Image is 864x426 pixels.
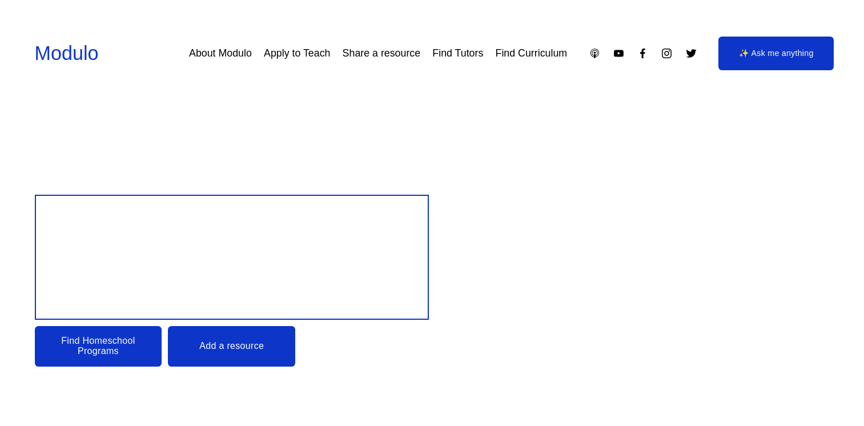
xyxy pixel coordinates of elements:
a: Facebook [637,47,649,59]
a: ✨ Ask me anything [718,37,834,71]
a: Find Homeschool Programs [35,326,162,367]
a: Find Curriculum [496,43,568,64]
a: Twitter [685,47,697,59]
a: About Modulo [189,43,252,64]
a: Apple Podcasts [589,47,601,59]
a: Share a resource [343,43,421,64]
a: Find Tutors [432,43,483,64]
a: Add a resource [168,326,295,367]
a: Modulo [35,42,99,64]
a: Instagram [661,47,673,59]
a: YouTube [613,47,625,59]
span: Design your child’s Education [47,209,396,304]
a: Apply to Teach [264,43,330,64]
